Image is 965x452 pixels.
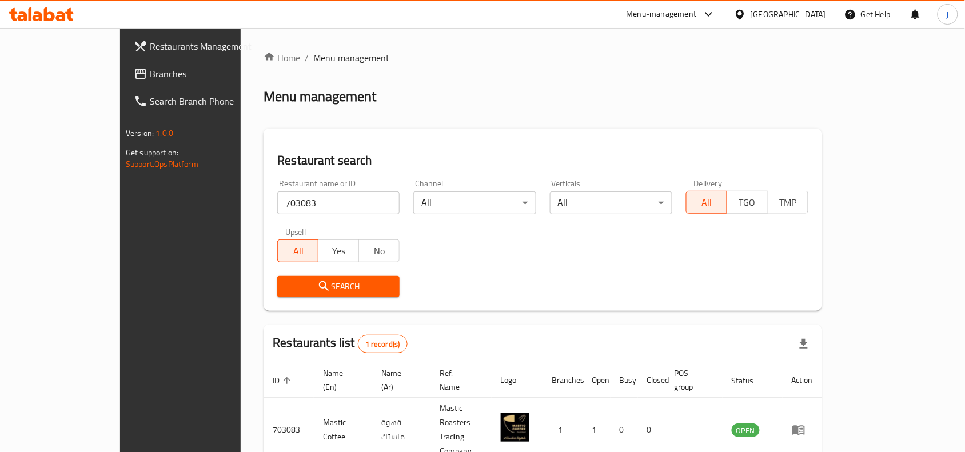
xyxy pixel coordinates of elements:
[155,126,173,141] span: 1.0.0
[277,239,318,262] button: All
[947,8,948,21] span: j
[543,363,583,398] th: Branches
[358,239,400,262] button: No
[125,33,281,60] a: Restaurants Management
[264,51,300,65] a: Home
[691,194,723,211] span: All
[318,239,359,262] button: Yes
[767,191,808,214] button: TMP
[440,366,478,394] span: Ref. Name
[150,39,272,53] span: Restaurants Management
[286,279,390,294] span: Search
[358,339,407,350] span: 1 record(s)
[323,366,358,394] span: Name (En)
[792,423,813,437] div: Menu
[264,87,376,106] h2: Menu management
[285,228,306,236] label: Upsell
[282,243,314,259] span: All
[126,126,154,141] span: Version:
[277,191,400,214] input: Search for restaurant name or ID..
[727,191,768,214] button: TGO
[732,194,763,211] span: TGO
[277,152,808,169] h2: Restaurant search
[125,60,281,87] a: Branches
[381,366,417,394] span: Name (Ar)
[413,191,536,214] div: All
[264,51,822,65] nav: breadcrumb
[273,374,294,387] span: ID
[790,330,818,358] div: Export file
[772,194,804,211] span: TMP
[627,7,697,21] div: Menu-management
[732,424,760,437] span: OPEN
[150,94,272,108] span: Search Branch Phone
[313,51,389,65] span: Menu management
[150,67,272,81] span: Branches
[126,145,178,160] span: Get support on:
[323,243,354,259] span: Yes
[277,276,400,297] button: Search
[273,334,407,353] h2: Restaurants list
[694,179,723,187] label: Delivery
[126,157,198,171] a: Support.OpsPlatform
[732,374,769,387] span: Status
[686,191,727,214] button: All
[492,363,543,398] th: Logo
[638,363,665,398] th: Closed
[550,191,672,214] div: All
[501,413,529,442] img: Mastic Coffee
[305,51,309,65] li: /
[358,335,408,353] div: Total records count
[583,363,611,398] th: Open
[783,363,822,398] th: Action
[364,243,395,259] span: No
[611,363,638,398] th: Busy
[675,366,709,394] span: POS group
[125,87,281,115] a: Search Branch Phone
[751,8,826,21] div: [GEOGRAPHIC_DATA]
